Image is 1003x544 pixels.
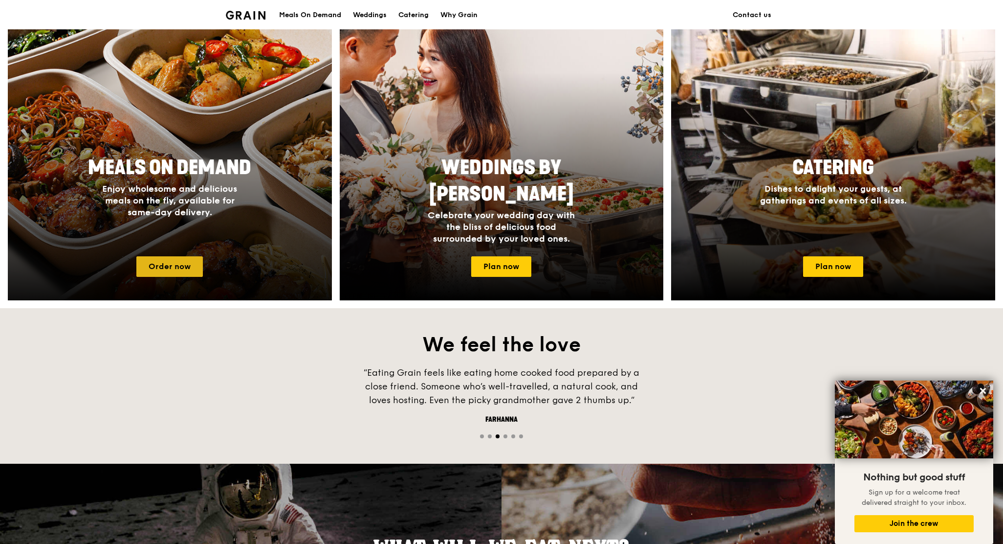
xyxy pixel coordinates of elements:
div: “Eating Grain feels like eating home cooked food prepared by a close friend. Someone who’s well-t... [355,366,648,407]
div: Why Grain [440,0,478,30]
a: Catering [392,0,435,30]
img: Grain [226,11,265,20]
div: Catering [398,0,429,30]
span: Enjoy wholesome and delicious meals on the fly, available for same-day delivery. [102,183,237,218]
a: Contact us [727,0,777,30]
span: Sign up for a welcome treat delivered straight to your inbox. [862,488,966,507]
span: Weddings by [PERSON_NAME] [429,156,574,206]
div: Weddings [353,0,387,30]
span: Go to slide 6 [519,434,523,438]
img: DSC07876-Edit02-Large.jpeg [835,381,993,458]
span: Celebrate your wedding day with the bliss of delicious food surrounded by your loved ones. [428,210,575,244]
span: Catering [792,156,874,180]
span: Go to slide 5 [511,434,515,438]
a: Plan now [471,256,531,277]
button: Join the crew [854,515,974,532]
a: Plan now [803,256,863,277]
div: Farhanna [355,415,648,425]
button: Close [975,383,991,399]
span: Go to slide 2 [488,434,492,438]
a: CateringDishes to delight your guests, at gatherings and events of all sizes.Plan now [671,16,995,300]
a: Why Grain [435,0,483,30]
span: Go to slide 3 [496,434,500,438]
a: Weddings [347,0,392,30]
a: Meals On DemandEnjoy wholesome and delicious meals on the fly, available for same-day delivery.Or... [8,16,332,300]
a: Weddings by [PERSON_NAME]Celebrate your wedding day with the bliss of delicious food surrounded b... [340,16,664,300]
span: Dishes to delight your guests, at gatherings and events of all sizes. [760,183,907,206]
span: Meals On Demand [88,156,251,180]
span: Nothing but good stuff [863,472,965,483]
div: Meals On Demand [279,0,341,30]
span: Go to slide 4 [503,434,507,438]
a: Order now [136,256,203,277]
span: Go to slide 1 [480,434,484,438]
